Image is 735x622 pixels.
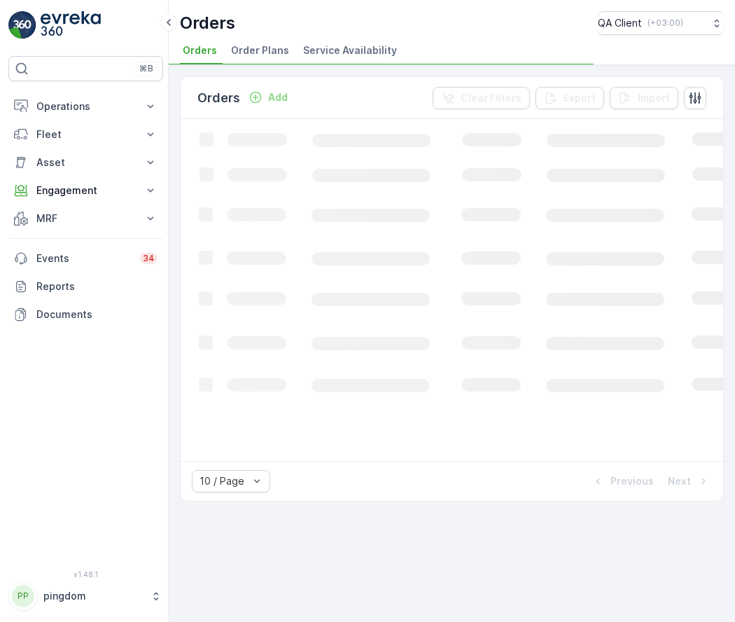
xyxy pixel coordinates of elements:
[36,99,135,113] p: Operations
[647,18,683,29] p: ( +03:00 )
[8,300,163,329] a: Documents
[8,205,163,233] button: MRF
[563,91,596,105] p: Export
[36,307,157,322] p: Documents
[36,279,157,293] p: Reports
[8,120,163,148] button: Fleet
[43,589,143,603] p: pingdom
[139,63,153,74] p: ⌘B
[12,585,34,607] div: PP
[8,244,163,272] a: Events34
[231,43,289,57] span: Order Plans
[8,148,163,177] button: Asset
[8,272,163,300] a: Reports
[143,253,155,264] p: 34
[666,473,712,490] button: Next
[668,474,691,488] p: Next
[638,91,670,105] p: Import
[610,474,654,488] p: Previous
[8,177,163,205] button: Engagement
[8,11,36,39] img: logo
[598,16,642,30] p: QA Client
[36,155,135,170] p: Asset
[8,570,163,579] span: v 1.48.1
[8,581,163,611] button: PPpingdom
[197,88,240,108] p: Orders
[36,127,135,141] p: Fleet
[433,87,530,109] button: Clear Filters
[41,11,101,39] img: logo_light-DOdMpM7g.png
[243,89,293,106] button: Add
[36,251,132,265] p: Events
[589,473,655,490] button: Previous
[461,91,521,105] p: Clear Filters
[610,87,678,109] button: Import
[535,87,604,109] button: Export
[36,212,135,226] p: MRF
[268,90,288,104] p: Add
[180,12,235,34] p: Orders
[36,184,135,198] p: Engagement
[598,11,724,35] button: QA Client(+03:00)
[8,92,163,120] button: Operations
[303,43,397,57] span: Service Availability
[183,43,217,57] span: Orders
